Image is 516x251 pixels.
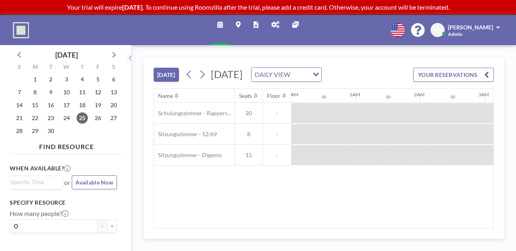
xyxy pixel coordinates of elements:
[98,219,107,233] button: -
[13,22,29,38] img: organization-logo
[77,112,88,124] span: Thursday, September 25, 2025
[253,69,292,80] span: DAILY VIEW
[414,91,424,97] div: 2AM
[75,179,113,186] span: Available Now
[43,62,59,73] div: T
[29,125,41,137] span: Monday, September 29, 2025
[61,87,72,98] span: Wednesday, September 10, 2025
[14,100,25,111] span: Sunday, September 14, 2025
[107,219,117,233] button: +
[45,112,56,124] span: Tuesday, September 23, 2025
[92,87,104,98] span: Friday, September 12, 2025
[267,92,281,100] div: Floor
[106,62,121,73] div: S
[108,87,119,98] span: Saturday, September 13, 2025
[10,210,69,218] label: How many people?
[29,112,41,124] span: Monday, September 22, 2025
[235,151,262,159] span: 15
[64,178,70,187] span: or
[27,62,43,73] div: M
[211,68,243,80] span: [DATE]
[413,68,494,82] button: YOUR RESERVATIONS
[433,27,442,34] span: ZM
[263,110,291,117] span: -
[92,74,104,85] span: Friday, September 5, 2025
[158,92,173,100] div: Name
[321,94,326,100] div: 30
[14,87,25,98] span: Sunday, September 7, 2025
[90,62,106,73] div: F
[154,151,222,159] span: Sitzungszimmer - Digemo
[61,74,72,85] span: Wednesday, September 3, 2025
[45,87,56,98] span: Tuesday, September 9, 2025
[293,69,308,80] input: Search for option
[74,62,90,73] div: T
[154,131,217,138] span: Sitzungszimmer - 12/69
[10,176,62,188] div: Search for option
[92,112,104,124] span: Friday, September 26, 2025
[450,94,455,100] div: 30
[61,100,72,111] span: Wednesday, September 17, 2025
[154,68,179,82] button: [DATE]
[11,178,58,187] input: Search for option
[77,100,88,111] span: Thursday, September 18, 2025
[448,31,462,37] span: Admin
[12,62,27,73] div: S
[92,100,104,111] span: Friday, September 19, 2025
[45,125,56,137] span: Tuesday, September 30, 2025
[29,87,41,98] span: Monday, September 8, 2025
[252,68,321,81] div: Search for option
[77,74,88,85] span: Thursday, September 4, 2025
[479,91,489,97] div: 3AM
[108,74,119,85] span: Saturday, September 6, 2025
[108,100,119,111] span: Saturday, September 20, 2025
[59,62,75,73] div: W
[263,151,291,159] span: -
[108,112,119,124] span: Saturday, September 27, 2025
[55,49,78,60] div: [DATE]
[61,112,72,124] span: Wednesday, September 24, 2025
[285,91,298,97] div: 12AM
[29,74,41,85] span: Monday, September 1, 2025
[239,92,252,100] div: Seats
[14,112,25,124] span: Sunday, September 21, 2025
[45,74,56,85] span: Tuesday, September 2, 2025
[263,131,291,138] span: -
[10,199,117,206] h3: Specify resource
[448,24,493,31] span: [PERSON_NAME]
[154,110,235,117] span: Schulungszimmer - Rapperswil
[14,125,25,137] span: Sunday, September 28, 2025
[29,100,41,111] span: Monday, September 15, 2025
[350,91,360,97] div: 1AM
[72,175,117,189] button: Available Now
[235,110,262,117] span: 20
[77,87,88,98] span: Thursday, September 11, 2025
[235,131,262,138] span: 8
[122,3,143,11] b: [DATE]
[386,94,391,100] div: 30
[10,139,123,151] h4: FIND RESOURCE
[45,100,56,111] span: Tuesday, September 16, 2025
